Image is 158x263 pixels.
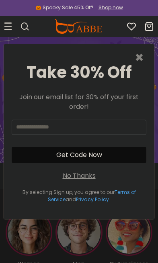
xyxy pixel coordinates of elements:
span: × [135,47,144,68]
a: Shop now [94,4,123,11]
div: Join our email list for 30% off your first order! [12,92,146,112]
a: Privacy Policy [76,196,109,203]
button: Get Code Now [12,147,146,163]
div: Take 30% Off [12,60,146,84]
a: Terms of Service [48,189,136,203]
img: abbeglasses.com [54,19,102,34]
div: Shop now [98,4,123,11]
div: 🎃 Spooky Sale 45% Off! [35,4,93,11]
div: By selecting Sign up, you agree to our and . [12,189,146,203]
div: No Thanks [63,171,96,181]
button: Close [135,51,144,65]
